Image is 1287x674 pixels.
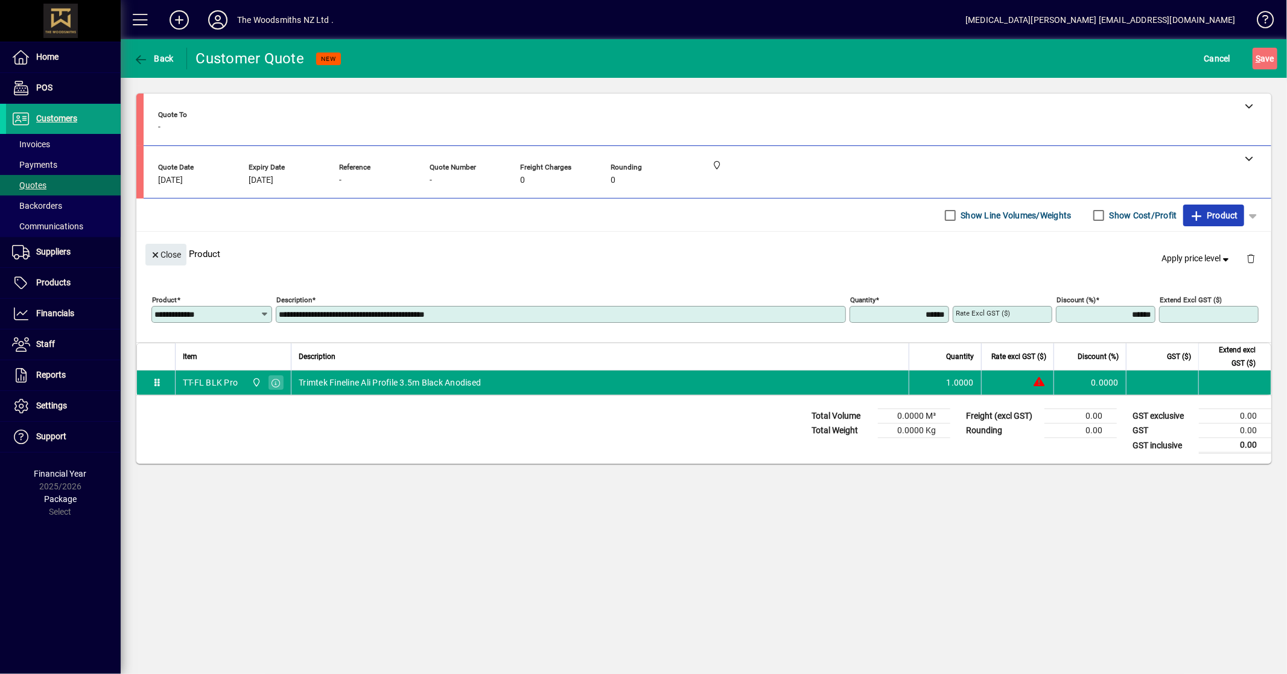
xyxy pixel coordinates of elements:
td: 0.0000 M³ [878,409,950,424]
td: 0.00 [1044,424,1117,438]
a: Quotes [6,175,121,196]
span: Package [44,494,77,504]
span: Financials [36,308,74,318]
a: Communications [6,216,121,237]
a: Settings [6,391,121,421]
span: Payments [12,160,57,170]
span: Support [36,431,66,441]
td: Total Weight [806,424,878,438]
span: Home [36,52,59,62]
span: - [339,176,342,185]
a: Suppliers [6,237,121,267]
button: Close [145,244,186,265]
label: Show Line Volumes/Weights [959,209,1072,221]
span: Products [36,278,71,287]
mat-label: Product [152,296,177,304]
span: [DATE] [249,176,273,185]
a: Backorders [6,196,121,216]
span: Staff [36,339,55,349]
span: 1.0000 [947,377,974,389]
span: Communications [12,221,83,231]
td: GST [1127,424,1199,438]
span: Back [133,54,174,63]
span: GST ($) [1167,350,1191,363]
app-page-header-button: Back [121,48,187,69]
a: Financials [6,299,121,329]
a: POS [6,73,121,103]
span: POS [36,83,52,92]
mat-label: Description [276,296,312,304]
td: 0.0000 Kg [878,424,950,438]
span: Apply price level [1162,252,1232,265]
span: Financial Year [34,469,87,478]
td: 0.0000 [1053,370,1126,395]
span: Customers [36,113,77,123]
span: Backorders [12,201,62,211]
button: Add [160,9,199,31]
span: Product [1189,206,1238,225]
span: Extend excl GST ($) [1206,343,1256,370]
button: Profile [199,9,237,31]
span: Item [183,350,197,363]
span: Rate excl GST ($) [991,350,1046,363]
span: Trimtek Fineline Ali Profile 3.5m Black Anodised [299,377,481,389]
span: Discount (%) [1078,350,1119,363]
a: Payments [6,154,121,175]
div: TT-FL BLK Pro [183,377,238,389]
span: 0 [611,176,615,185]
span: NEW [321,55,336,63]
a: Knowledge Base [1248,2,1272,42]
span: Cancel [1204,49,1231,68]
span: Close [150,245,182,265]
td: 0.00 [1199,409,1271,424]
td: Rounding [960,424,1044,438]
button: Product [1183,205,1244,226]
button: Delete [1236,244,1265,273]
a: Support [6,422,121,452]
button: Cancel [1201,48,1234,69]
span: 0 [520,176,525,185]
app-page-header-button: Close [142,249,189,259]
span: Quantity [946,350,974,363]
span: Description [299,350,335,363]
mat-label: Rate excl GST ($) [956,309,1010,317]
td: Freight (excl GST) [960,409,1044,424]
label: Show Cost/Profit [1107,209,1177,221]
span: Settings [36,401,67,410]
td: 0.00 [1199,424,1271,438]
span: - [158,122,160,132]
div: Product [136,232,1271,276]
span: ave [1256,49,1274,68]
app-page-header-button: Delete [1236,253,1265,264]
td: 0.00 [1199,438,1271,453]
span: S [1256,54,1260,63]
mat-label: Quantity [850,296,875,304]
button: Back [130,48,177,69]
button: Apply price level [1157,248,1237,270]
td: Total Volume [806,409,878,424]
span: [DATE] [158,176,183,185]
span: - [430,176,432,185]
a: Reports [6,360,121,390]
mat-label: Discount (%) [1057,296,1096,304]
mat-label: Extend excl GST ($) [1160,296,1222,304]
a: Home [6,42,121,72]
a: Invoices [6,134,121,154]
td: 0.00 [1044,409,1117,424]
a: Staff [6,329,121,360]
span: Reports [36,370,66,380]
span: Suppliers [36,247,71,256]
button: Save [1253,48,1277,69]
td: GST exclusive [1127,409,1199,424]
span: Invoices [12,139,50,149]
div: [MEDICAL_DATA][PERSON_NAME] [EMAIL_ADDRESS][DOMAIN_NAME] [965,10,1236,30]
div: The Woodsmiths NZ Ltd . [237,10,334,30]
span: Quotes [12,180,46,190]
td: GST inclusive [1127,438,1199,453]
div: Customer Quote [196,49,305,68]
a: Products [6,268,121,298]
